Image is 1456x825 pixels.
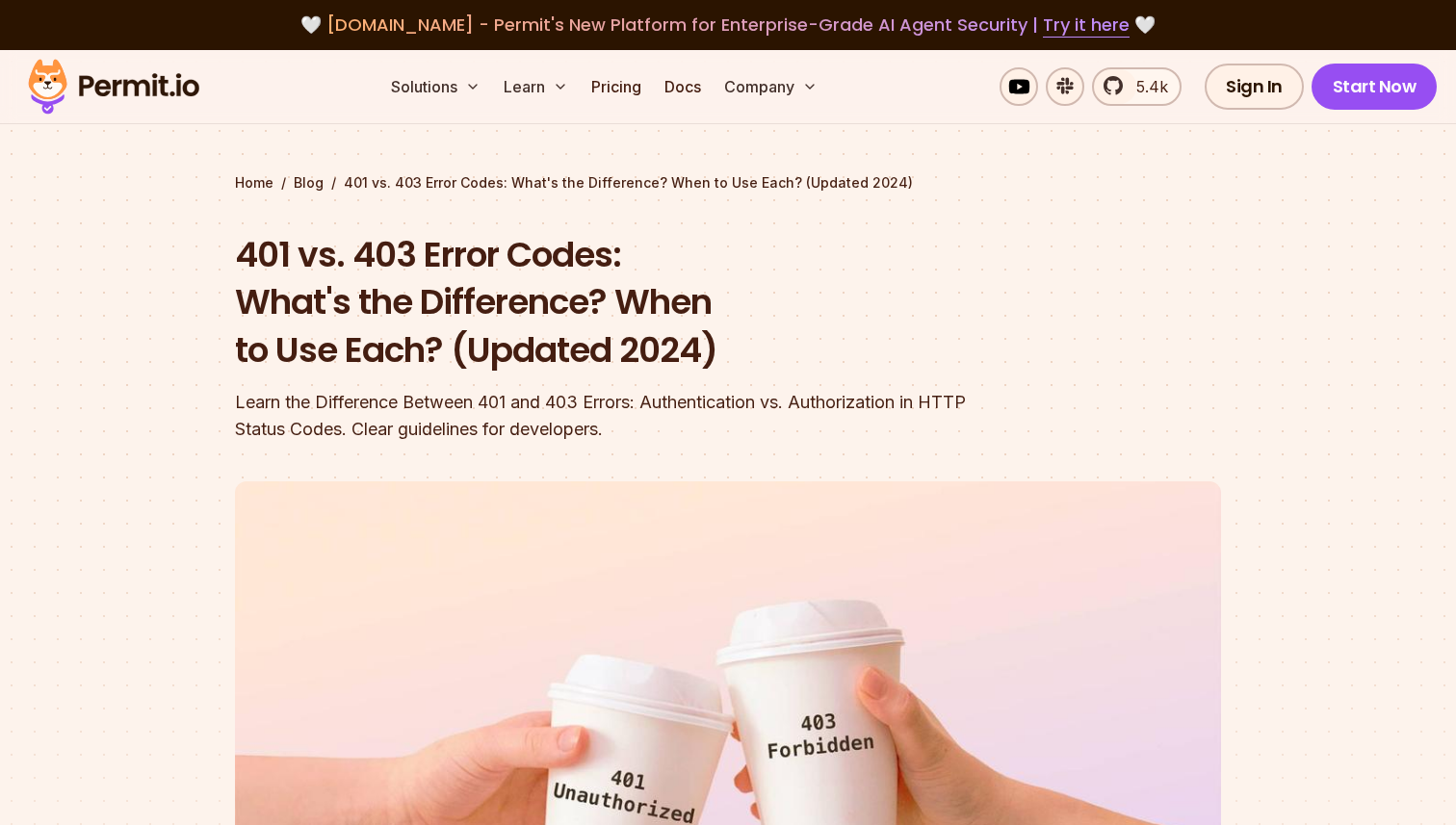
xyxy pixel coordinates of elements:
[235,231,975,374] h1: 401 vs. 403 Error Codes: What's the Difference? When to Use Each? (Updated 2024)
[1043,13,1130,38] a: Try it here
[1125,75,1168,98] span: 5.4k
[1092,67,1182,106] a: 5.4k
[1205,64,1304,110] a: Sign In
[657,67,709,106] a: Docs
[383,67,488,106] button: Solutions
[496,67,576,106] button: Learn
[235,173,273,193] a: Home
[19,54,208,119] img: Permit logo
[716,67,825,106] button: Company
[326,13,1130,37] span: [DOMAIN_NAME] - Permit's New Platform for Enterprise-Grade AI Agent Security |
[235,389,975,443] div: Learn the Difference Between 401 and 403 Errors: Authentication vs. Authorization in HTTP Status ...
[46,12,1410,39] div: 🤍 🤍
[1312,64,1438,110] a: Start Now
[294,173,324,193] a: Blog
[235,173,1221,193] div: / /
[584,67,649,106] a: Pricing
